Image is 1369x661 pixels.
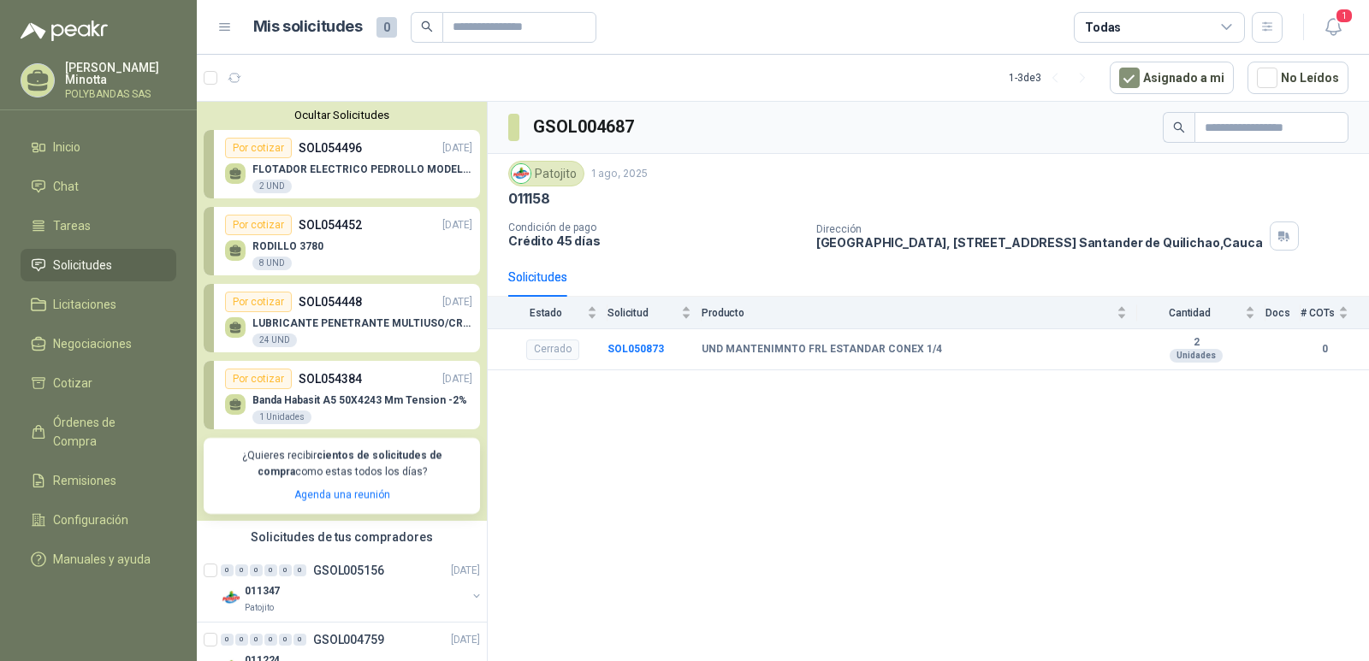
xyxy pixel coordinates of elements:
[1137,336,1255,350] b: 2
[293,634,306,646] div: 0
[376,17,397,38] span: 0
[221,587,241,608] img: Company Logo
[607,343,664,355] a: SOL050873
[53,216,91,235] span: Tareas
[313,564,384,576] p: GSOL005156
[702,307,1113,319] span: Producto
[21,21,108,41] img: Logo peakr
[53,511,128,529] span: Configuración
[451,562,480,578] p: [DATE]
[53,413,160,451] span: Órdenes de Compra
[294,489,390,501] a: Agenda una reunión
[252,317,472,329] p: LUBRICANTE PENETRANTE MULTIUSO/CRC 3-36
[252,180,292,193] div: 2 UND
[533,114,637,140] h3: GSOL004687
[1137,307,1242,319] span: Cantidad
[1301,341,1348,357] b: 0
[252,257,292,270] div: 8 UND
[21,249,176,281] a: Solicitudes
[1335,8,1354,24] span: 1
[526,339,579,360] div: Cerrado
[508,221,803,233] p: Condición de pago
[258,450,442,478] b: cientos de solicitudes de compra
[204,109,480,121] button: Ocultar Solicitudes
[816,235,1263,250] p: [GEOGRAPHIC_DATA], [STREET_ADDRESS] Santander de Quilichao , Cauca
[299,292,362,311] p: SOL054448
[245,601,274,615] p: Patojito
[65,89,176,99] p: POLYBANDAS SAS
[421,21,433,32] span: search
[591,166,648,182] p: 1 ago, 2025
[279,634,292,646] div: 0
[21,328,176,360] a: Negociaciones
[442,371,472,387] p: [DATE]
[53,471,116,490] span: Remisiones
[508,268,567,286] div: Solicitudes
[1301,297,1369,328] th: # COTs
[221,564,234,576] div: 0
[442,294,472,310] p: [DATE]
[204,130,480,198] a: Por cotizarSOL054496[DATE] FLOTADOR ELECTRICO PEDROLLO MODELO VIYILANT PARA AGUAS NEGRAS2 UND
[1009,64,1096,91] div: 1 - 3 de 3
[252,163,472,175] p: FLOTADOR ELECTRICO PEDROLLO MODELO VIYILANT PARA AGUAS NEGRAS
[250,564,263,576] div: 0
[53,177,79,196] span: Chat
[279,564,292,576] div: 0
[299,139,362,157] p: SOL054496
[299,215,362,234] p: SOL054452
[250,634,263,646] div: 0
[53,374,92,392] span: Cotizar
[488,297,607,328] th: Estado
[197,521,487,553] div: Solicitudes de tus compradores
[299,369,362,388] p: SOL054384
[508,233,803,248] p: Crédito 45 días
[225,292,292,312] div: Por cotizar
[21,406,176,457] a: Órdenes de Compra
[264,634,277,646] div: 0
[53,550,151,569] span: Manuales y ayuda
[221,634,234,646] div: 0
[264,564,277,576] div: 0
[53,334,132,353] span: Negociaciones
[53,138,80,156] span: Inicio
[252,333,297,347] div: 24 UND
[225,215,292,235] div: Por cotizar
[442,217,472,233] p: [DATE]
[508,307,584,319] span: Estado
[225,369,292,389] div: Por cotizar
[607,307,678,319] span: Solicitud
[253,15,363,39] h1: Mis solicitudes
[293,564,306,576] div: 0
[21,170,176,203] a: Chat
[1137,297,1265,328] th: Cantidad
[21,367,176,399] a: Cotizar
[225,138,292,158] div: Por cotizar
[1248,62,1348,94] button: No Leídos
[245,582,280,599] p: 011347
[313,634,384,646] p: GSOL004759
[197,102,487,521] div: Ocultar SolicitudesPor cotizarSOL054496[DATE] FLOTADOR ELECTRICO PEDROLLO MODELO VIYILANT PARA AG...
[235,564,248,576] div: 0
[1265,297,1301,328] th: Docs
[512,164,530,183] img: Company Logo
[21,543,176,575] a: Manuales y ayuda
[21,210,176,242] a: Tareas
[204,284,480,352] a: Por cotizarSOL054448[DATE] LUBRICANTE PENETRANTE MULTIUSO/CRC 3-3624 UND
[21,504,176,536] a: Configuración
[252,240,323,252] p: RODILLO 3780
[204,361,480,429] a: Por cotizarSOL054384[DATE] Banda Habasit A5 50X4243 Mm Tension -2%1 Unidades
[508,161,584,186] div: Patojito
[21,464,176,497] a: Remisiones
[214,448,470,481] p: ¿Quieres recibir como estas todos los días?
[1170,349,1223,363] div: Unidades
[65,62,176,86] p: [PERSON_NAME] Minotta
[252,394,467,406] p: Banda Habasit A5 50X4243 Mm Tension -2%
[221,560,483,615] a: 0 0 0 0 0 0 GSOL005156[DATE] Company Logo011347Patojito
[702,343,942,357] b: UND MANTENIMNTO FRL ESTANDAR CONEX 1/4
[21,131,176,163] a: Inicio
[53,256,112,274] span: Solicitudes
[1085,18,1121,37] div: Todas
[442,140,472,156] p: [DATE]
[252,410,311,424] div: 1 Unidades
